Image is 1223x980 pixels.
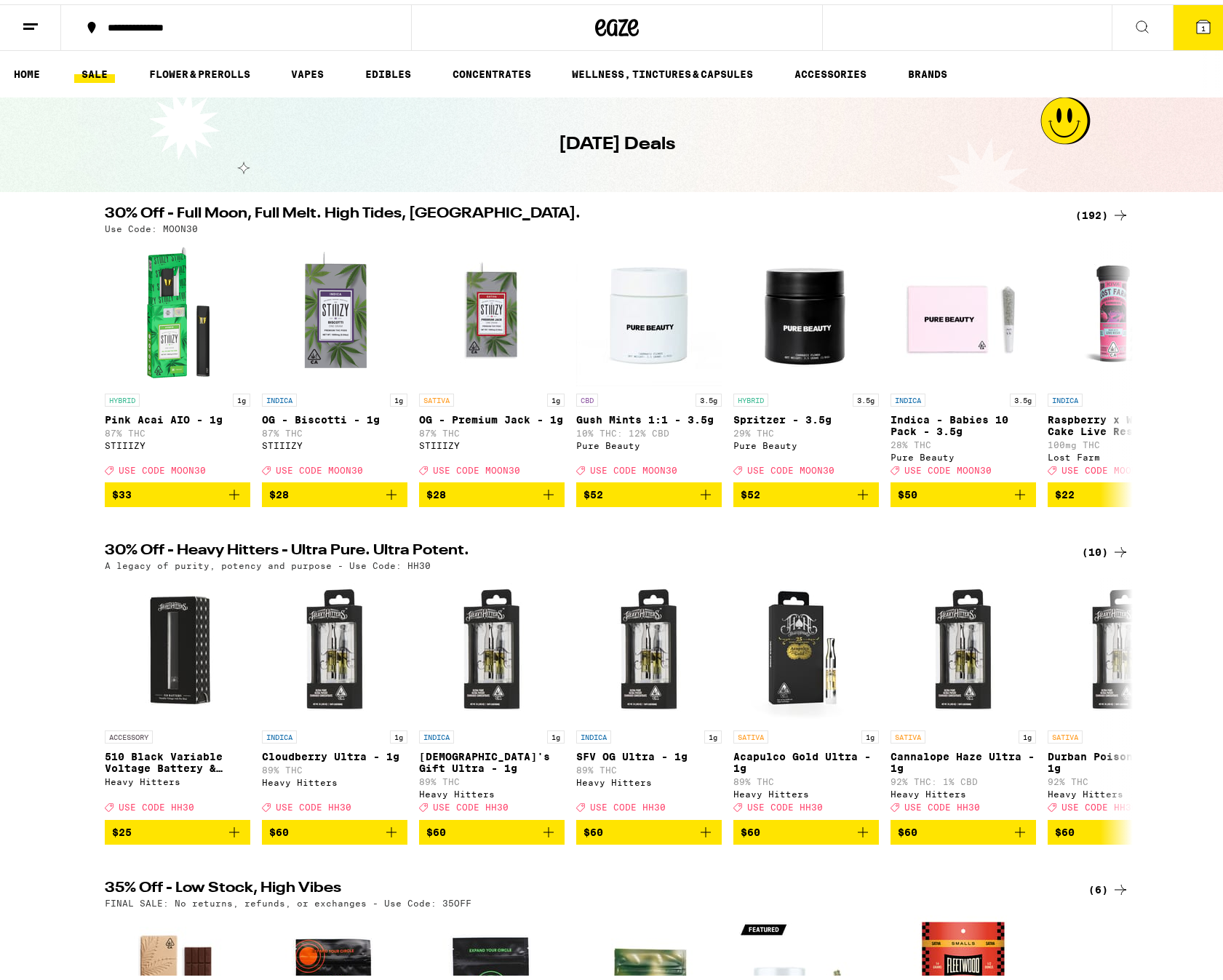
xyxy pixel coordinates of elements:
[891,573,1036,815] a: Open page for Cannalope Haze Ultra - 1g from Heavy Hitters
[1088,877,1129,894] a: (6)
[1201,20,1206,28] span: 1
[898,485,917,496] span: $50
[7,61,47,79] a: HOME
[1048,448,1193,458] div: Lost Farm
[787,61,874,79] a: ACCESSORIES
[747,461,834,471] span: USE CODE MOON30
[901,61,955,79] a: BRANDS
[105,220,198,229] p: Use Code: MOON30
[1055,485,1075,496] span: $22
[233,389,250,402] p: 1g
[262,816,407,840] button: Add to bag
[269,822,289,834] span: $60
[891,389,925,402] p: INDICA
[269,485,289,496] span: $28
[733,236,879,478] a: Open page for Spritzer - 3.5g from Pure Beauty
[747,799,823,808] span: USE CODE HH30
[733,816,879,840] button: Add to bag
[105,410,250,421] p: Pink Acai AIO - 1g
[262,437,407,446] div: STIIIZY
[1075,202,1129,220] a: (192)
[576,478,722,503] button: Add to bag
[1048,816,1193,840] button: Add to bag
[105,746,250,770] p: 510 Black Variable Voltage Battery & Charger
[105,202,1058,220] h2: 30% Off - Full Moon, Full Melt. High Tides, [GEOGRAPHIC_DATA].
[433,799,509,808] span: USE CODE HH30
[576,236,722,382] img: Pure Beauty - Gush Mints 1:1 - 3.5g
[741,822,760,834] span: $60
[105,236,250,478] a: Open page for Pink Acai AIO - 1g from STIIIZY
[419,437,565,446] div: STIIIZY
[576,726,611,739] p: INDICA
[1019,726,1036,739] p: 1g
[419,773,565,782] p: 89% THC
[74,61,115,79] a: SALE
[1048,773,1193,782] p: 92% THC
[262,726,297,739] p: INDICA
[733,746,879,770] p: Acapulco Gold Ultra - 1g
[891,773,1036,782] p: 92% THC: 1% CBD
[262,236,407,382] img: STIIIZY - OG - Biscotti - 1g
[576,424,722,434] p: 10% THC: 12% CBD
[276,461,363,471] span: USE CODE MOON30
[733,437,879,446] div: Pure Beauty
[1055,822,1075,834] span: $60
[733,236,879,382] img: Pure Beauty - Spritzer - 3.5g
[142,61,258,79] a: FLOWER & PREROLLS
[891,785,1036,794] div: Heavy Hitters
[704,726,722,739] p: 1g
[576,389,598,402] p: CBD
[565,61,760,79] a: WELLNESS, TINCTURES & CAPSULES
[112,822,132,834] span: $25
[419,816,565,840] button: Add to bag
[576,236,722,478] a: Open page for Gush Mints 1:1 - 3.5g from Pure Beauty
[891,478,1036,503] button: Add to bag
[262,410,407,421] p: OG - Biscotti - 1g
[861,726,879,739] p: 1g
[262,773,407,783] div: Heavy Hitters
[559,128,675,153] h1: [DATE] Deals
[119,799,194,808] span: USE CODE HH30
[105,478,250,503] button: Add to bag
[390,726,407,739] p: 1g
[904,799,980,808] span: USE CODE HH30
[733,424,879,434] p: 29% THC
[419,424,565,434] p: 87% THC
[898,822,917,834] span: $60
[696,389,722,402] p: 3.5g
[426,485,446,496] span: $28
[733,573,879,719] img: Heavy Hitters - Acapulco Gold Ultra - 1g
[547,389,565,402] p: 1g
[547,726,565,739] p: 1g
[891,436,1036,445] p: 28% THC
[105,573,250,815] a: Open page for 510 Black Variable Voltage Battery & Charger from Heavy Hitters
[576,773,722,783] div: Heavy Hitters
[105,389,140,402] p: HYBRID
[276,799,351,808] span: USE CODE HH30
[1048,726,1083,739] p: SATIVA
[262,573,407,719] img: Heavy Hitters - Cloudberry Ultra - 1g
[1061,461,1149,471] span: USE CODE MOON30
[733,785,879,794] div: Heavy Hitters
[105,773,250,782] div: Heavy Hitters
[904,461,992,471] span: USE CODE MOON30
[358,61,418,79] a: EDIBLES
[419,389,454,402] p: SATIVA
[262,746,407,758] p: Cloudberry Ultra - 1g
[390,389,407,402] p: 1g
[9,10,105,22] span: Hi. Need any help?
[262,761,407,770] p: 89% THC
[733,389,768,402] p: HYBRID
[1048,478,1193,503] button: Add to bag
[419,410,565,421] p: OG - Premium Jack - 1g
[419,478,565,503] button: Add to bag
[419,236,565,478] a: Open page for OG - Premium Jack - 1g from STIIIZY
[426,822,446,834] span: $60
[576,746,722,758] p: SFV OG Ultra - 1g
[1048,573,1193,719] img: Heavy Hitters - Durban Poison Ultra - 1g
[1048,746,1193,770] p: Durban Poison Ultra - 1g
[576,410,722,421] p: Gush Mints 1:1 - 3.5g
[891,573,1036,719] img: Heavy Hitters - Cannalope Haze Ultra - 1g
